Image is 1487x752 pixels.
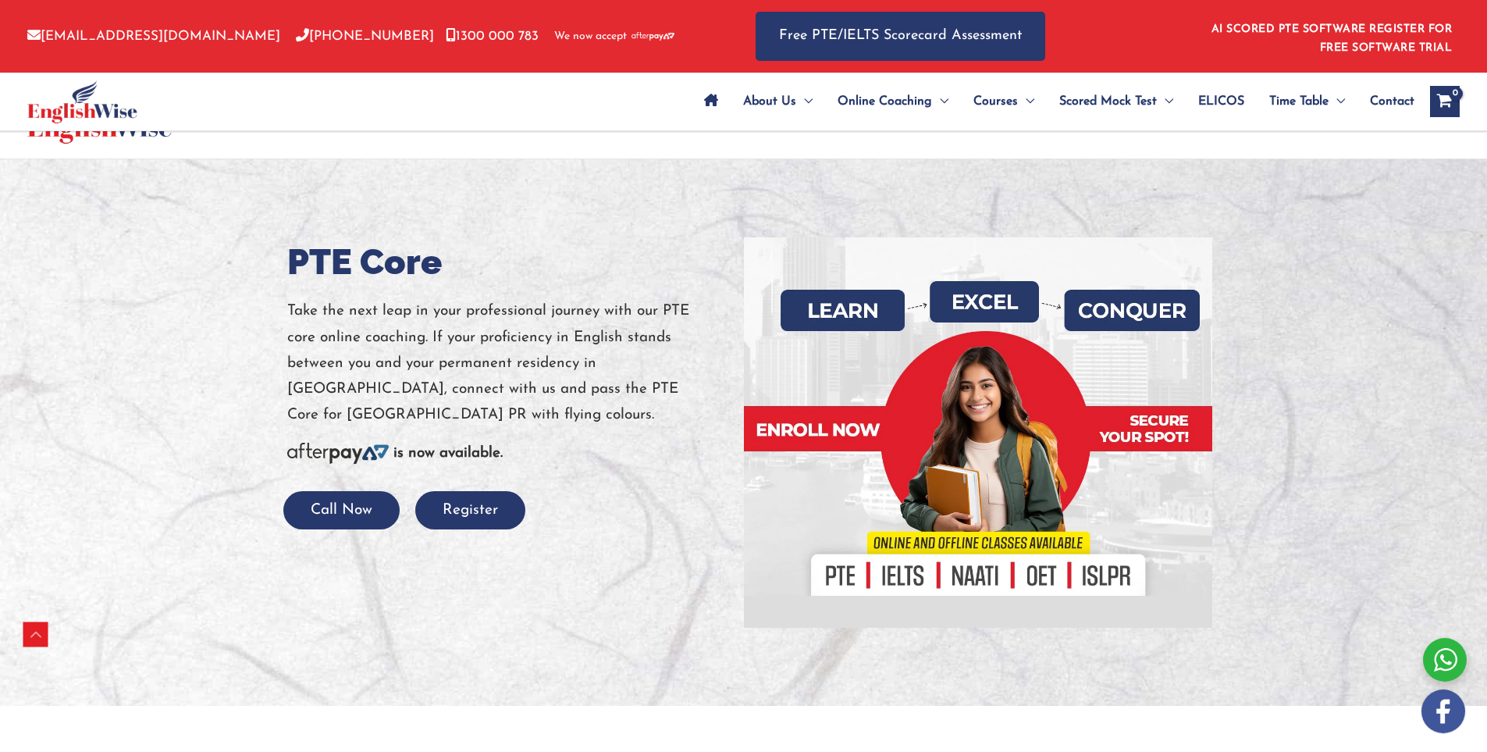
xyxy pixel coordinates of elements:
[1202,11,1460,62] aside: Header Widget 1
[825,74,961,129] a: Online CoachingMenu Toggle
[1198,74,1244,129] span: ELICOS
[1211,23,1453,54] a: AI SCORED PTE SOFTWARE REGISTER FOR FREE SOFTWARE TRIAL
[932,74,948,129] span: Menu Toggle
[1370,74,1414,129] span: Contact
[756,12,1045,61] a: Free PTE/IELTS Scorecard Assessment
[287,443,389,464] img: Afterpay-Logo
[296,30,434,43] a: [PHONE_NUMBER]
[27,80,137,123] img: cropped-ew-logo
[1269,74,1329,129] span: Time Table
[1421,690,1465,733] img: white-facebook.png
[1157,74,1173,129] span: Menu Toggle
[1257,74,1357,129] a: Time TableMenu Toggle
[1430,86,1460,117] a: View Shopping Cart, empty
[1186,74,1257,129] a: ELICOS
[27,30,280,43] a: [EMAIL_ADDRESS][DOMAIN_NAME]
[446,30,539,43] a: 1300 000 783
[287,298,732,428] p: Take the next leap in your professional journey with our PTE core online coaching. If your profic...
[1357,74,1414,129] a: Contact
[1059,74,1157,129] span: Scored Mock Test
[838,74,932,129] span: Online Coaching
[961,74,1047,129] a: CoursesMenu Toggle
[283,491,400,529] button: Call Now
[631,32,674,41] img: Afterpay-Logo
[692,74,1414,129] nav: Site Navigation: Main Menu
[1329,74,1345,129] span: Menu Toggle
[415,491,525,529] button: Register
[973,74,1018,129] span: Courses
[1047,74,1186,129] a: Scored Mock TestMenu Toggle
[731,74,825,129] a: About UsMenu Toggle
[283,503,400,518] a: Call Now
[554,29,627,45] span: We now accept
[1018,74,1034,129] span: Menu Toggle
[287,237,732,287] h1: PTE Core
[796,74,813,129] span: Menu Toggle
[415,503,525,518] a: Register
[393,446,503,461] b: is now available.
[743,74,796,129] span: About Us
